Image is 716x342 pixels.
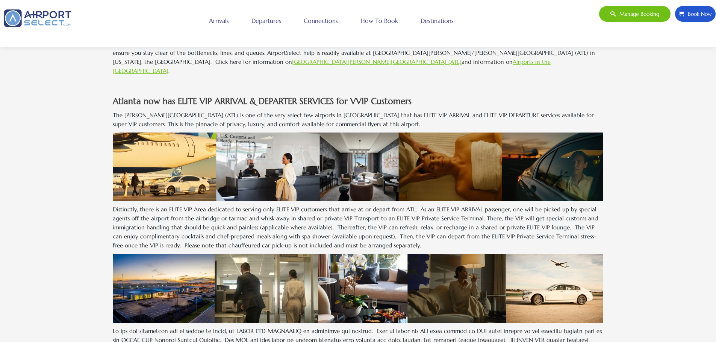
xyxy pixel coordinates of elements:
a: Book Now [675,6,716,22]
p: Airport Select Meet and Assist agents at [PERSON_NAME][GEOGRAPHIC_DATA][PERSON_NAME] will welcome... [113,21,603,75]
a: Manage booking [599,6,671,22]
a: [GEOGRAPHIC_DATA][PERSON_NAME][GEOGRAPHIC_DATA] (ATL) [292,58,462,65]
a: Arrivals [207,11,231,30]
p: Distinctly, there is an ELITE VIP Area dedicated to serving only ELITE VIP customers that arrive ... [113,205,603,250]
a: Departures [250,11,283,30]
img: A room with a round table and chairs Description automatically generated [113,133,603,202]
img: A table with a plant on it Description automatically generated [113,254,603,323]
a: Destinations [419,11,456,30]
a: Connections [302,11,340,30]
strong: Atlanta now has ELITE VIP ARRIVAL & DEPARTER SERVICES for VVIP Customers [113,96,412,106]
p: The [PERSON_NAME][GEOGRAPHIC_DATA] (ATL) is one of the very select few airports in [GEOGRAPHIC_DA... [113,111,603,129]
span: Manage booking [616,6,659,22]
span: Book Now [684,6,712,22]
a: How to book [359,11,400,30]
